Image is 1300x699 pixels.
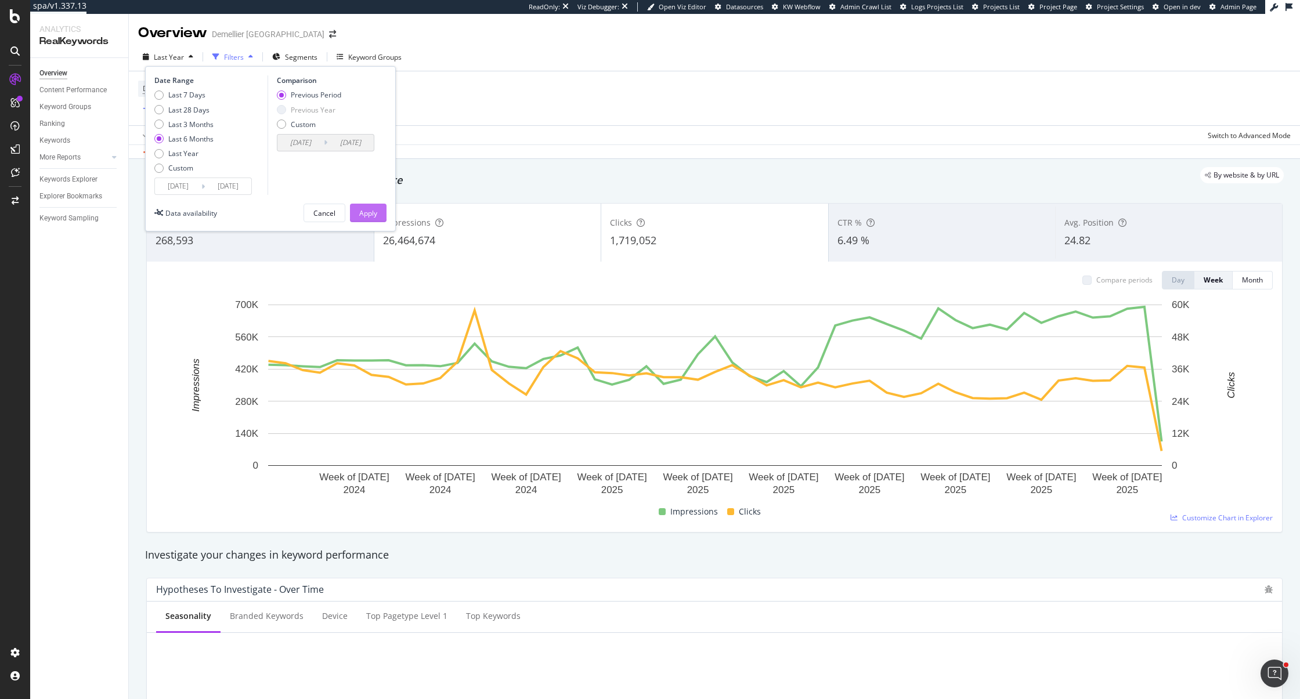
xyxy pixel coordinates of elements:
[138,23,207,43] div: Overview
[277,90,341,100] div: Previous Period
[1172,364,1190,375] text: 36K
[383,217,431,228] span: Impressions
[39,151,109,164] a: More Reports
[39,135,120,147] a: Keywords
[1208,131,1291,140] div: Switch to Advanced Mode
[1226,372,1237,399] text: Clicks
[235,332,258,343] text: 560K
[253,460,258,471] text: 0
[366,610,447,622] div: Top pagetype Level 1
[212,28,324,40] div: Demellier [GEOGRAPHIC_DATA]
[1028,2,1077,12] a: Project Page
[39,118,65,130] div: Ranking
[348,52,402,62] div: Keyword Groups
[1203,126,1291,144] button: Switch to Advanced Mode
[715,2,763,12] a: Datasources
[983,2,1020,11] span: Projects List
[332,48,406,66] button: Keyword Groups
[1261,660,1288,687] iframe: Intercom live chat
[1086,2,1144,12] a: Project Settings
[156,299,1273,501] svg: A chart.
[154,134,214,144] div: Last 6 Months
[829,2,891,12] a: Admin Crawl List
[1214,172,1279,179] span: By website & by URL
[900,2,963,12] a: Logs Projects List
[39,151,81,164] div: More Reports
[154,105,214,115] div: Last 28 Days
[168,105,210,115] div: Last 28 Days
[39,173,98,186] div: Keywords Explorer
[601,484,623,495] text: 2025
[1153,2,1201,12] a: Open in dev
[1265,585,1273,593] div: bug
[190,358,201,412] text: Impressions
[154,119,214,129] div: Last 3 Months
[610,233,656,247] span: 1,719,052
[165,208,217,218] div: Data availability
[165,610,211,622] div: Seasonality
[168,163,193,173] div: Custom
[235,299,258,310] text: 700K
[39,101,120,113] a: Keyword Groups
[39,101,91,113] div: Keyword Groups
[329,30,336,38] div: arrow-right-arrow-left
[1116,484,1138,495] text: 2025
[1172,428,1190,439] text: 12K
[39,23,119,35] div: Analytics
[304,204,345,222] button: Cancel
[168,119,214,129] div: Last 3 Months
[405,472,475,483] text: Week of [DATE]
[772,2,821,12] a: KW Webflow
[39,35,119,48] div: RealKeywords
[1039,2,1077,11] span: Project Page
[1097,2,1144,11] span: Project Settings
[154,75,265,85] div: Date Range
[1171,513,1273,523] a: Customize Chart in Explorer
[577,472,647,483] text: Week of [DATE]
[168,90,205,100] div: Last 7 Days
[143,84,165,93] span: Device
[659,2,706,11] span: Open Viz Editor
[1064,217,1114,228] span: Avg. Position
[1092,472,1162,483] text: Week of [DATE]
[1233,271,1273,289] button: Month
[145,548,1284,563] div: Investigate your changes in keyword performance
[344,484,366,495] text: 2024
[1194,271,1233,289] button: Week
[911,2,963,11] span: Logs Projects List
[235,364,258,375] text: 420K
[235,428,258,439] text: 140K
[319,472,389,483] text: Week of [DATE]
[466,610,521,622] div: Top Keywords
[1220,2,1256,11] span: Admin Page
[322,610,348,622] div: Device
[277,119,341,129] div: Custom
[291,119,316,129] div: Custom
[515,484,537,495] text: 2024
[1172,332,1190,343] text: 48K
[1164,2,1201,11] span: Open in dev
[327,135,374,151] input: End Date
[1030,484,1052,495] text: 2025
[840,2,891,11] span: Admin Crawl List
[749,472,818,483] text: Week of [DATE]
[277,135,324,151] input: Start Date
[39,84,107,96] div: Content Performance
[39,135,70,147] div: Keywords
[224,52,244,62] div: Filters
[268,48,322,66] button: Segments
[670,505,718,519] span: Impressions
[1162,271,1194,289] button: Day
[313,208,335,218] div: Cancel
[1242,275,1263,285] div: Month
[235,396,258,407] text: 280K
[39,173,120,186] a: Keywords Explorer
[1200,167,1284,183] div: legacy label
[156,233,193,247] span: 268,593
[1182,513,1273,523] span: Customize Chart in Explorer
[491,472,561,483] text: Week of [DATE]
[154,149,214,158] div: Last Year
[205,178,251,194] input: End Date
[687,484,709,495] text: 2025
[291,90,341,100] div: Previous Period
